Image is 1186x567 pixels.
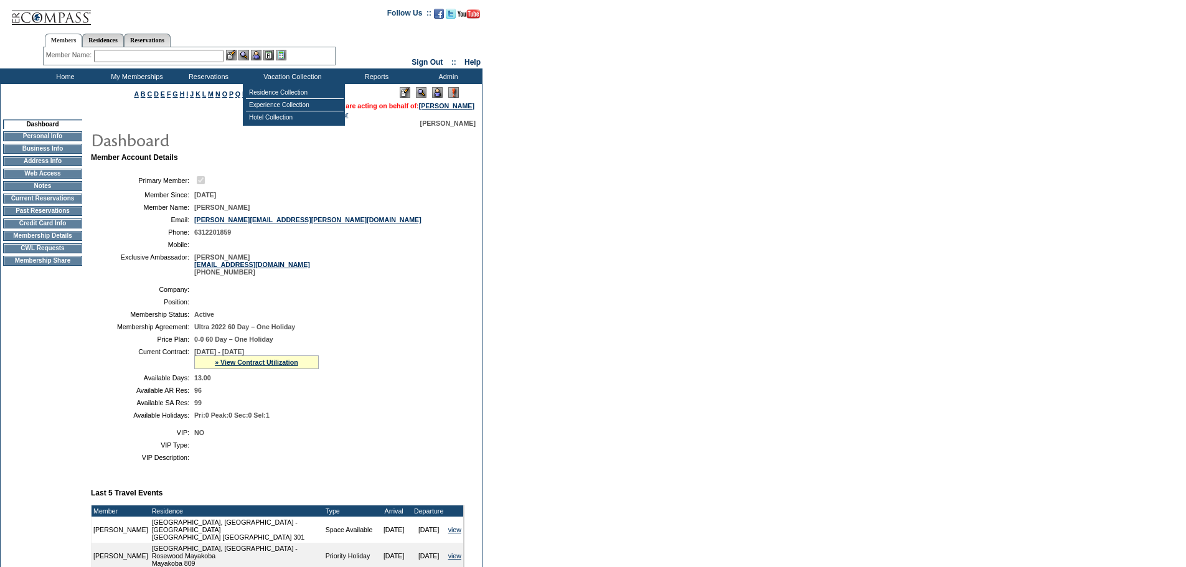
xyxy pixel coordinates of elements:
td: Membership Details [3,231,82,241]
span: :: [451,58,456,67]
a: Members [45,34,83,47]
img: View [238,50,249,60]
td: [DATE] [412,517,446,543]
td: Vacation Collection [243,68,339,84]
a: Follow us on Twitter [446,12,456,20]
td: Type [324,505,377,517]
img: b_calculator.gif [276,50,286,60]
a: D [154,90,159,98]
span: Ultra 2022 60 Day – One Holiday [194,323,295,330]
img: b_edit.gif [226,50,237,60]
a: Q [235,90,240,98]
td: Dashboard [3,119,82,129]
a: [PERSON_NAME][EMAIL_ADDRESS][PERSON_NAME][DOMAIN_NAME] [194,216,421,223]
td: [PERSON_NAME] [92,517,150,543]
a: P [229,90,233,98]
td: Residence Collection [246,87,344,99]
div: Member Name: [46,50,94,60]
td: Price Plan: [96,335,189,343]
span: [PERSON_NAME] [420,119,476,127]
span: 96 [194,387,202,394]
a: B [141,90,146,98]
img: View Mode [416,87,426,98]
a: Sign Out [412,58,443,67]
a: F [167,90,171,98]
a: Subscribe to our YouTube Channel [458,12,480,20]
a: G [172,90,177,98]
td: Membership Status: [96,311,189,318]
a: view [448,526,461,533]
span: [PERSON_NAME] [PHONE_NUMBER] [194,253,310,276]
a: A [134,90,139,98]
td: Reports [339,68,411,84]
td: Company: [96,286,189,293]
a: K [195,90,200,98]
span: You are acting on behalf of: [332,102,474,110]
a: I [186,90,188,98]
td: Member Since: [96,191,189,199]
td: Address Info [3,156,82,166]
td: Email: [96,216,189,223]
td: Primary Member: [96,174,189,186]
span: [PERSON_NAME] [194,204,250,211]
img: pgTtlDashboard.gif [90,127,339,152]
td: Phone: [96,228,189,236]
td: My Memberships [100,68,171,84]
a: H [180,90,185,98]
td: Membership Agreement: [96,323,189,330]
a: Reservations [124,34,171,47]
a: Help [464,58,481,67]
a: [EMAIL_ADDRESS][DOMAIN_NAME] [194,261,310,268]
td: Web Access [3,169,82,179]
a: view [448,552,461,560]
td: Admin [411,68,482,84]
img: Edit Mode [400,87,410,98]
td: Space Available [324,517,377,543]
img: Follow us on Twitter [446,9,456,19]
span: Active [194,311,214,318]
td: Available AR Res: [96,387,189,394]
b: Last 5 Travel Events [91,489,162,497]
a: O [222,90,227,98]
td: Past Reservations [3,206,82,216]
img: Subscribe to our YouTube Channel [458,9,480,19]
img: Reservations [263,50,274,60]
td: Available Holidays: [96,411,189,419]
b: Member Account Details [91,153,178,162]
td: Current Contract: [96,348,189,369]
td: Mobile: [96,241,189,248]
td: Follow Us :: [387,7,431,22]
td: Position: [96,298,189,306]
td: VIP Type: [96,441,189,449]
td: Member Name: [96,204,189,211]
td: Exclusive Ambassador: [96,253,189,276]
img: Become our fan on Facebook [434,9,444,19]
span: NO [194,429,204,436]
td: Hotel Collection [246,111,344,123]
td: Available Days: [96,374,189,382]
a: N [215,90,220,98]
span: 99 [194,399,202,406]
span: 13.00 [194,374,211,382]
img: Impersonate [432,87,443,98]
td: Credit Card Info [3,218,82,228]
a: L [202,90,206,98]
a: Residences [82,34,124,47]
td: VIP Description: [96,454,189,461]
td: CWL Requests [3,243,82,253]
a: J [190,90,194,98]
td: [DATE] [377,517,412,543]
td: Departure [412,505,446,517]
td: Available SA Res: [96,399,189,406]
span: Pri:0 Peak:0 Sec:0 Sel:1 [194,411,270,419]
td: Arrival [377,505,412,517]
td: Membership Share [3,256,82,266]
td: Current Reservations [3,194,82,204]
td: Home [28,68,100,84]
td: Business Info [3,144,82,154]
td: Personal Info [3,131,82,141]
td: Experience Collection [246,99,344,111]
a: M [208,90,214,98]
span: 6312201859 [194,228,231,236]
a: [PERSON_NAME] [419,102,474,110]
